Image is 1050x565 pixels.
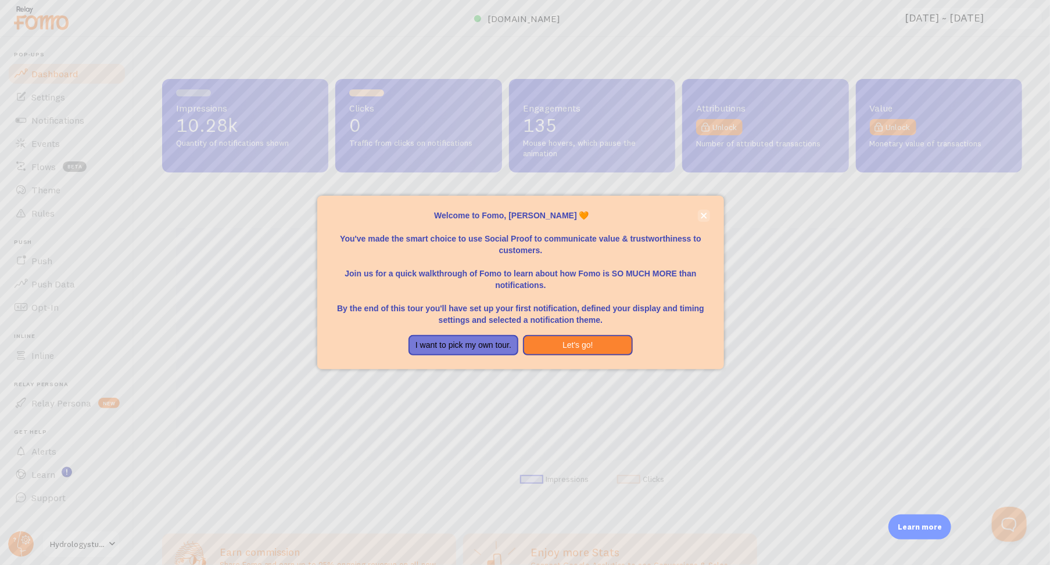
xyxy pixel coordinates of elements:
[408,335,518,356] button: I want to pick my own tour.
[317,196,725,370] div: Welcome to Fomo, Terry Stringer 🧡You&amp;#39;ve made the smart choice to use Social Proof to comm...
[888,514,951,539] div: Learn more
[898,521,942,532] p: Learn more
[331,221,711,256] p: You've made the smart choice to use Social Proof to communicate value & trustworthiness to custom...
[331,256,711,291] p: Join us for a quick walkthrough of Fomo to learn about how Fomo is SO MUCH MORE than notifications.
[523,335,633,356] button: Let's go!
[331,210,711,221] p: Welcome to Fomo, [PERSON_NAME] 🧡
[331,291,711,326] p: By the end of this tour you'll have set up your first notification, defined your display and timi...
[698,210,710,222] button: close,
